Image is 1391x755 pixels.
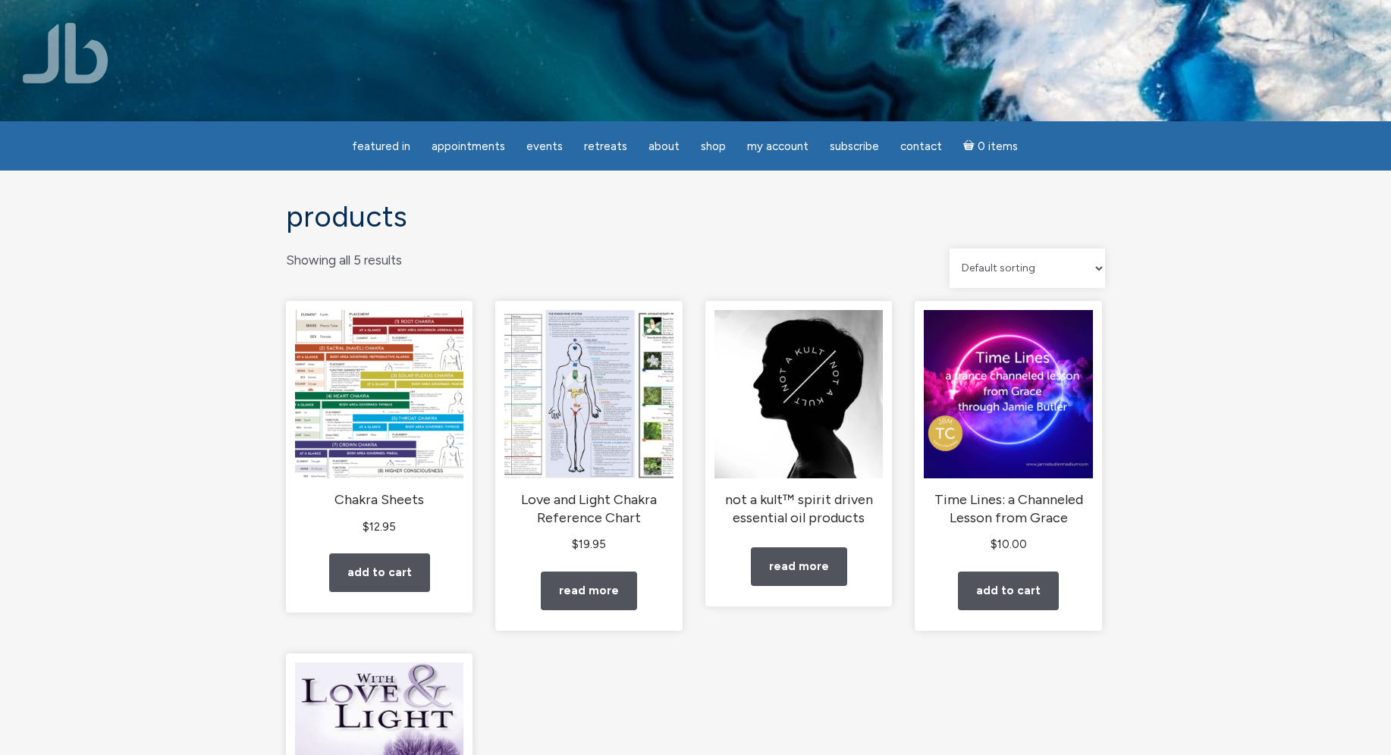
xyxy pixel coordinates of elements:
[295,491,463,509] h2: Chakra Sheets
[891,132,951,161] a: Contact
[584,139,627,153] span: Retreats
[830,139,879,153] span: Subscribe
[575,132,636,161] a: Retreats
[504,310,673,554] a: Love and Light Chakra Reference Chart $19.95
[714,310,883,527] a: not a kult™ spirit driven essential oil products
[572,537,579,551] span: $
[950,249,1105,288] select: Shop order
[954,130,1027,161] a: Cart0 items
[432,139,505,153] span: Appointments
[821,132,888,161] a: Subscribe
[924,310,1092,478] img: Time Lines: a Channeled Lesson from Grace
[639,132,689,161] a: About
[714,491,883,527] h2: not a kult™ spirit driven essential oil products
[526,139,563,153] span: Events
[648,139,680,153] span: About
[352,139,410,153] span: featured in
[978,141,1018,152] span: 0 items
[343,132,419,161] a: featured in
[701,139,726,153] span: Shop
[991,537,1027,551] bdi: 10.00
[363,520,369,534] span: $
[286,249,402,272] p: Showing all 5 results
[714,310,883,478] img: not a kult™ spirit driven essential oil products
[329,553,430,592] a: Add to cart: “Chakra Sheets”
[572,537,606,551] bdi: 19.95
[991,537,997,551] span: $
[963,139,978,153] i: Cart
[504,310,673,478] img: Love and Light Chakra Reference Chart
[504,491,673,527] h2: Love and Light Chakra Reference Chart
[295,310,463,537] a: Chakra Sheets $12.95
[422,132,514,161] a: Appointments
[958,572,1059,610] a: Add to cart: “Time Lines: a Channeled Lesson from Grace”
[286,201,1105,233] h1: Products
[738,132,818,161] a: My Account
[751,547,847,586] a: Read more about “not a kult™ spirit driven essential oil products”
[747,139,809,153] span: My Account
[692,132,735,161] a: Shop
[295,310,463,478] img: Chakra Sheets
[924,491,1092,527] h2: Time Lines: a Channeled Lesson from Grace
[900,139,942,153] span: Contact
[517,132,572,161] a: Events
[23,23,108,83] img: Jamie Butler. The Everyday Medium
[541,572,637,610] a: Read more about “Love and Light Chakra Reference Chart”
[924,310,1092,554] a: Time Lines: a Channeled Lesson from Grace $10.00
[363,520,396,534] bdi: 12.95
